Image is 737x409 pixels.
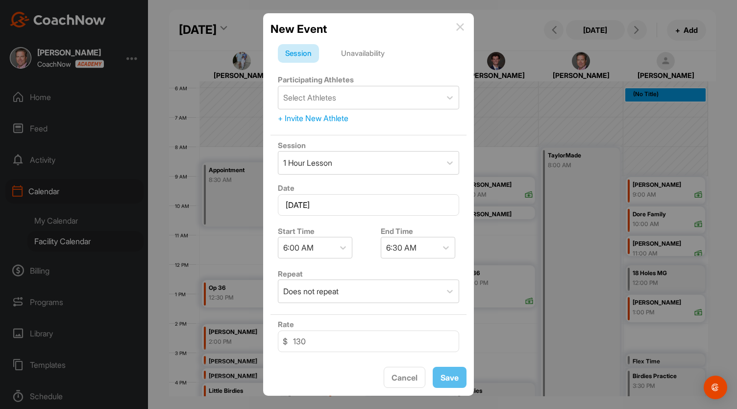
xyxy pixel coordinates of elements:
[278,44,319,63] div: Session
[283,92,336,103] div: Select Athletes
[384,367,425,388] button: Cancel
[704,376,727,399] div: Open Intercom Messenger
[381,227,413,236] label: End Time
[433,367,467,388] button: Save
[278,141,306,150] label: Session
[278,183,295,193] label: Date
[278,320,294,329] label: Rate
[283,285,339,297] div: Does not repeat
[283,242,314,254] div: 6:00 AM
[334,44,392,63] div: Unavailability
[278,331,459,352] input: 0
[278,269,303,279] label: Repeat
[283,157,332,169] div: 1 Hour Lesson
[283,335,288,347] span: $
[270,21,327,37] h2: New Event
[278,194,459,216] input: Select Date
[278,227,315,236] label: Start Time
[456,23,464,31] img: info
[441,373,459,383] span: Save
[392,373,418,383] span: Cancel
[278,75,354,84] label: Participating Athletes
[278,112,459,124] div: + Invite New Athlete
[386,242,417,254] div: 6:30 AM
